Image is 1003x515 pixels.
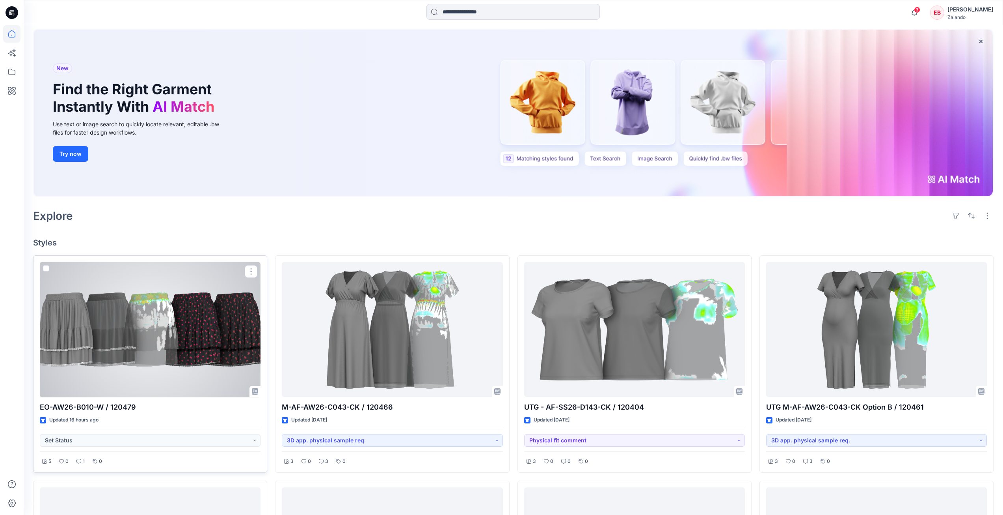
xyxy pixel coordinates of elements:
[56,64,69,73] span: New
[827,457,830,466] p: 0
[282,402,502,413] p: M-AF-AW26-C043-CK / 120466
[342,457,346,466] p: 0
[947,5,993,14] div: [PERSON_NAME]
[533,457,536,466] p: 3
[568,457,571,466] p: 0
[33,210,73,222] h2: Explore
[153,98,214,115] span: AI Match
[947,14,993,20] div: Zalando
[40,262,261,397] a: EO-AW26-B010-W / 120479
[325,457,328,466] p: 3
[550,457,553,466] p: 0
[534,416,569,424] p: Updated [DATE]
[49,416,99,424] p: Updated 16 hours ago
[308,457,311,466] p: 0
[524,402,745,413] p: UTG - AF-SS26-D143-CK / 120404
[524,262,745,397] a: UTG - AF-SS26-D143-CK / 120404
[914,7,920,13] span: 3
[792,457,795,466] p: 0
[53,146,88,162] button: Try now
[930,6,944,20] div: EB
[282,262,502,397] a: M-AF-AW26-C043-CK / 120466
[40,402,261,413] p: EO-AW26-B010-W / 120479
[53,120,230,137] div: Use text or image search to quickly locate relevant, editable .bw files for faster design workflows.
[53,81,218,115] h1: Find the Right Garment Instantly With
[766,262,987,397] a: UTG M-AF-AW26-C043-CK Option B / 120461
[291,416,327,424] p: Updated [DATE]
[809,457,813,466] p: 3
[290,457,294,466] p: 3
[83,457,85,466] p: 1
[99,457,102,466] p: 0
[775,457,778,466] p: 3
[776,416,811,424] p: Updated [DATE]
[766,402,987,413] p: UTG M-AF-AW26-C043-CK Option B / 120461
[585,457,588,466] p: 0
[33,238,994,247] h4: Styles
[65,457,69,466] p: 0
[48,457,51,466] p: 5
